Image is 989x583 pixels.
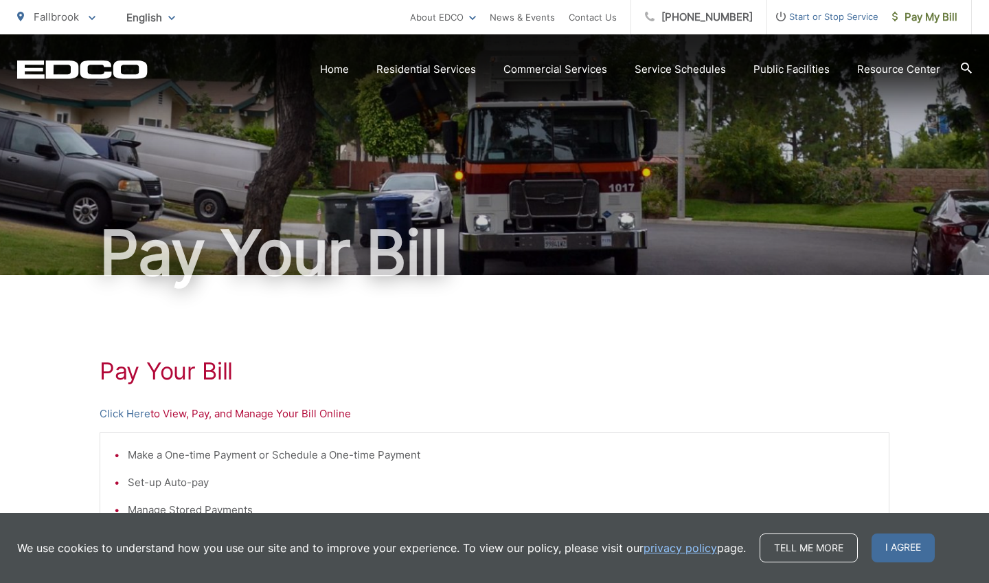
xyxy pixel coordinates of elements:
[644,540,717,556] a: privacy policy
[17,219,972,287] h1: Pay Your Bill
[753,61,830,78] a: Public Facilities
[100,406,889,422] p: to View, Pay, and Manage Your Bill Online
[857,61,940,78] a: Resource Center
[892,9,957,25] span: Pay My Bill
[17,60,148,79] a: EDCD logo. Return to the homepage.
[376,61,476,78] a: Residential Services
[116,5,185,30] span: English
[410,9,476,25] a: About EDCO
[635,61,726,78] a: Service Schedules
[34,10,79,23] span: Fallbrook
[490,9,555,25] a: News & Events
[569,9,617,25] a: Contact Us
[872,533,935,562] span: I agree
[128,474,875,491] li: Set-up Auto-pay
[320,61,349,78] a: Home
[760,533,858,562] a: Tell me more
[17,540,746,556] p: We use cookies to understand how you use our site and to improve your experience. To view our pol...
[128,447,875,463] li: Make a One-time Payment or Schedule a One-time Payment
[128,502,875,518] li: Manage Stored Payments
[503,61,607,78] a: Commercial Services
[100,357,889,385] h1: Pay Your Bill
[100,406,150,422] a: Click Here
